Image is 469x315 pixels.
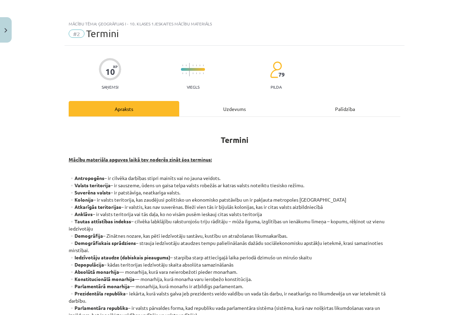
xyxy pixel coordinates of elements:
[186,72,186,74] img: icon-short-line-57e1e144782c952c97e751825c79c345078a6d821885a25fce030b3d8c18986b.svg
[179,101,290,116] div: Uzdevums
[196,65,197,66] img: icon-short-line-57e1e144782c952c97e751825c79c345078a6d821885a25fce030b3d8c18986b.svg
[105,67,115,77] div: 10
[69,305,128,311] strong: ▫️Parlamentāra republika
[69,218,131,224] strong: ▫️Tautas attīstības indekss
[99,85,121,89] p: Saņemsi
[4,28,7,33] img: icon-close-lesson-0947bae3869378f0d4975bcd49f059093ad1ed9edebbc8119c70593378902aed.svg
[69,240,136,246] strong: ▫️Demogrāfiskais sprādziens
[270,61,282,78] img: students-c634bb4e5e11cddfef0936a35e636f08e4e9abd3cc4e673bd6f9a4125e45ecb1.svg
[182,65,183,66] img: icon-short-line-57e1e144782c952c97e751825c79c345078a6d821885a25fce030b3d8c18986b.svg
[69,261,104,268] strong: ▫️Depopulācija
[278,71,285,78] span: 79
[69,233,103,239] strong: ▫️Demogrāfija
[290,101,400,116] div: Palīdzība
[69,189,111,195] strong: ▫️Suverēna valsts
[69,276,135,282] strong: ▫️Konstitucionālā monarhija
[196,72,197,74] img: icon-short-line-57e1e144782c952c97e751825c79c345078a6d821885a25fce030b3d8c18986b.svg
[113,65,117,68] span: XP
[69,269,119,275] strong: ▫️Absolūtā monarhija
[203,65,204,66] img: icon-short-line-57e1e144782c952c97e751825c79c345078a6d821885a25fce030b3d8c18986b.svg
[69,30,84,38] span: #2
[271,85,282,89] p: pilda
[69,101,179,116] div: Apraksts
[69,211,93,217] strong: ▫️Anklāvs
[182,72,183,74] img: icon-short-line-57e1e144782c952c97e751825c79c345078a6d821885a25fce030b3d8c18986b.svg
[69,254,170,260] strong: ▫️Iedzīvotāju ataudze (dabiskais pieaugums)
[69,156,212,162] strong: Mācību materiāla apguves laikā tev noderēs zināt šos terminus:
[69,21,400,26] div: Mācību tēma: Ģeogrāfijas i - 10. klases 1.ieskaites mācību materiāls
[187,85,199,89] p: Viegls
[69,283,130,289] strong: ▫️Parlamentārā monarhija
[86,28,119,39] span: Termini
[221,135,249,145] strong: Termini
[69,175,104,181] strong: ▫️Antropogēns
[69,204,121,210] strong: ▫️Atkarīgās teritorijas
[69,196,93,203] strong: ▫️Kolonija
[69,290,126,296] strong: ▫️Prezidentāla republika
[186,65,186,66] img: icon-short-line-57e1e144782c952c97e751825c79c345078a6d821885a25fce030b3d8c18986b.svg
[69,182,111,188] strong: ▫️Valsts teritorija
[203,72,204,74] img: icon-short-line-57e1e144782c952c97e751825c79c345078a6d821885a25fce030b3d8c18986b.svg
[189,63,190,76] img: icon-long-line-d9ea69661e0d244f92f715978eff75569469978d946b2353a9bb055b3ed8787d.svg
